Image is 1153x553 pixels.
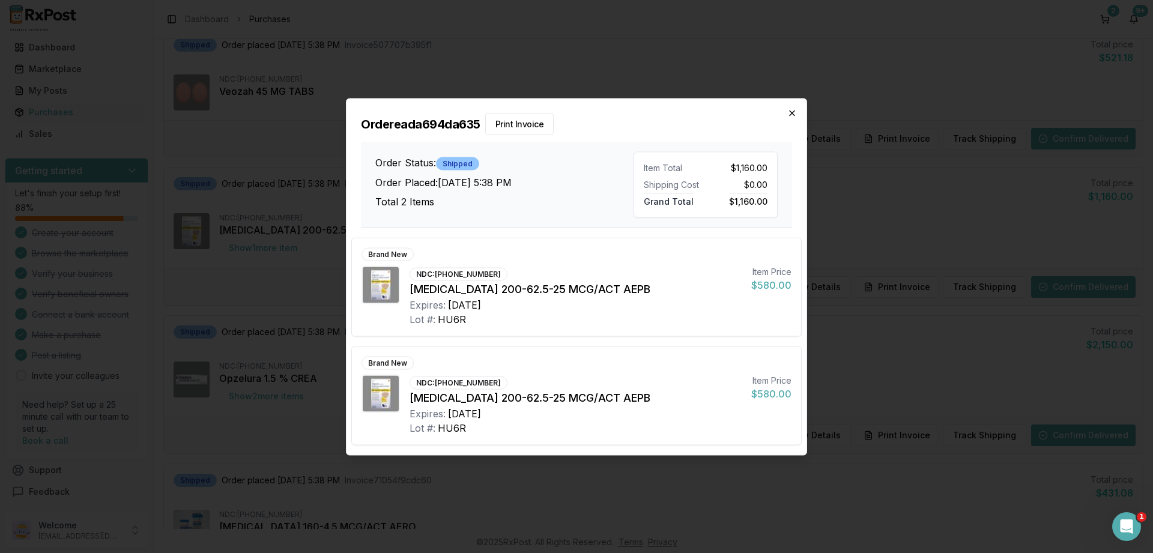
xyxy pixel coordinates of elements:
[644,178,701,190] div: Shipping Cost
[410,406,446,420] div: Expires:
[410,297,446,312] div: Expires:
[436,157,479,171] div: Shipped
[751,277,791,292] div: $580.00
[361,113,792,134] h2: Order eada694da635
[375,195,634,209] h3: Total 2 Items
[751,374,791,386] div: Item Price
[751,265,791,277] div: Item Price
[375,175,634,190] h3: Order Placed: [DATE] 5:38 PM
[410,376,507,389] div: NDC: [PHONE_NUMBER]
[438,312,466,326] div: HU6R
[710,178,767,190] div: $0.00
[448,297,481,312] div: [DATE]
[731,162,767,174] span: $1,160.00
[485,113,554,134] button: Print Invoice
[410,267,507,280] div: NDC: [PHONE_NUMBER]
[751,386,791,400] div: $580.00
[410,312,435,326] div: Lot #:
[362,247,414,261] div: Brand New
[729,193,767,206] span: $1,160.00
[1112,512,1141,541] iframe: Intercom live chat
[410,280,742,297] div: [MEDICAL_DATA] 200-62.5-25 MCG/ACT AEPB
[375,156,634,171] h3: Order Status:
[438,420,466,435] div: HU6R
[410,389,742,406] div: [MEDICAL_DATA] 200-62.5-25 MCG/ACT AEPB
[362,356,414,369] div: Brand New
[363,267,399,303] img: Trelegy Ellipta 200-62.5-25 MCG/ACT AEPB
[363,375,399,411] img: Trelegy Ellipta 200-62.5-25 MCG/ACT AEPB
[410,420,435,435] div: Lot #:
[644,162,701,174] div: Item Total
[448,406,481,420] div: [DATE]
[644,193,694,206] span: Grand Total
[1137,512,1146,522] span: 1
